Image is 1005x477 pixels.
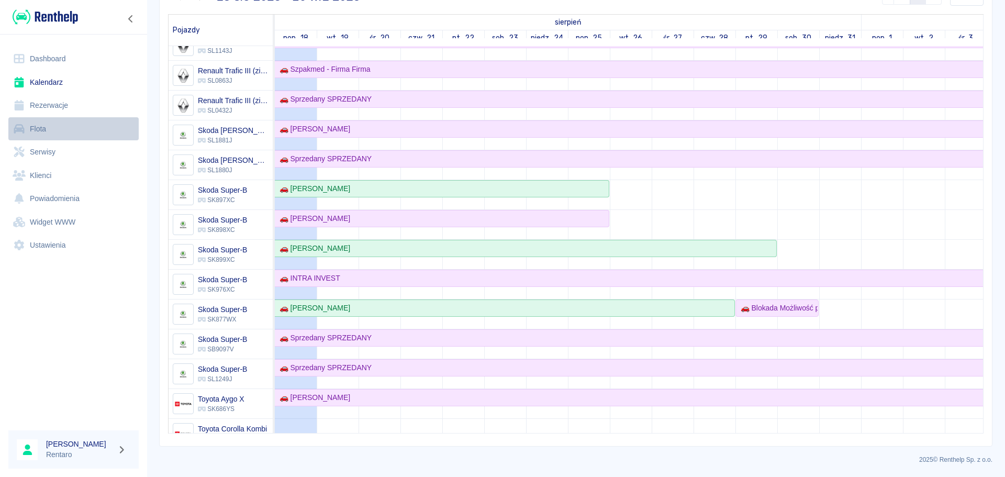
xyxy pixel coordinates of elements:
h6: Renault Trafic III (zielony) [198,95,269,106]
div: 🚗 [PERSON_NAME] [275,392,350,403]
img: Image [174,336,192,353]
div: 🚗 Sprzedany SPRZEDANY [275,94,372,105]
a: 28 sierpnia 2025 [698,30,731,46]
p: SL0432J [198,106,269,115]
img: Image [174,157,192,174]
img: Image [174,67,192,84]
h6: Renault Trafic III (zielony) [198,65,269,76]
a: 25 sierpnia 2025 [573,30,605,46]
div: 🚗 Blokada Możliwość przedłużenia [736,303,818,314]
div: 🚗 [PERSON_NAME] [275,243,350,254]
h6: [PERSON_NAME] [46,439,113,449]
a: 18 sierpnia 2025 [552,15,584,30]
p: SL1143J [198,46,253,56]
img: Image [174,395,192,413]
h6: Skoda Super-B [198,274,247,285]
a: 1 września 2025 [869,30,895,46]
a: 3 września 2025 [956,30,976,46]
a: Klienci [8,164,139,187]
img: Image [174,276,192,293]
a: 22 sierpnia 2025 [450,30,477,46]
a: 26 sierpnia 2025 [617,30,645,46]
button: Zwiń nawigację [123,12,139,26]
p: SL0863J [198,76,269,85]
a: 18 sierpnia 2025 [281,30,311,46]
a: 21 sierpnia 2025 [406,30,437,46]
img: Renthelp logo [13,8,78,26]
img: Image [174,306,192,323]
img: Image [174,97,192,114]
div: 🚗 INTRA INVEST [275,273,340,284]
a: 24 sierpnia 2025 [528,30,566,46]
h6: Toyota Aygo X [198,394,244,404]
div: 🚗 Sprzedany SPRZEDANY [275,362,372,373]
img: Image [174,425,192,442]
div: 🚗 [PERSON_NAME] [275,124,350,135]
a: Dashboard [8,47,139,71]
p: SL1881J [198,136,269,145]
a: 29 sierpnia 2025 [743,30,770,46]
img: Image [174,127,192,144]
h6: Skoda Octavia IV Kombi [198,125,269,136]
a: Kalendarz [8,71,139,94]
p: SK898XC [198,225,247,235]
div: 🚗 [PERSON_NAME] [275,183,350,194]
a: 23 sierpnia 2025 [489,30,521,46]
p: SK976XC [198,285,247,294]
div: 🚗 [PERSON_NAME] [275,303,350,314]
p: SB9097V [198,345,247,354]
h6: Skoda Super-B [198,364,247,374]
a: Widget WWW [8,210,139,234]
img: Image [174,365,192,383]
p: Rentaro [46,449,113,460]
div: 🚗 Sprzedany SPRZEDANY [275,332,372,343]
span: Pojazdy [173,26,200,35]
a: Renthelp logo [8,8,78,26]
img: Image [174,246,192,263]
a: 31 sierpnia 2025 [822,30,858,46]
h6: Skoda Super-B [198,215,247,225]
a: 19 sierpnia 2025 [324,30,351,46]
h6: Toyota Corolla Kombi [198,424,267,434]
h6: Skoda Super-B [198,334,247,345]
h6: Skoda Super-B [198,185,247,195]
p: SK899XC [198,255,247,264]
a: Ustawienia [8,234,139,257]
p: SK877WX [198,315,247,324]
div: 🚗 [PERSON_NAME] [275,213,350,224]
p: SL1249J [198,374,247,384]
a: Powiadomienia [8,187,139,210]
div: 🚗 Sprzedany SPRZEDANY [275,153,372,164]
a: Serwisy [8,140,139,164]
p: 2025 © Renthelp Sp. z o.o. [159,455,992,464]
h6: Skoda Super-B [198,304,247,315]
p: SL1880J [198,165,269,175]
a: 2 września 2025 [912,30,936,46]
a: Rezerwacje [8,94,139,117]
h6: Skoda Super-B [198,245,247,255]
div: 🚗 Szpakmed - Firma Firma [275,64,371,75]
a: 27 sierpnia 2025 [661,30,685,46]
a: Flota [8,117,139,141]
p: SK686YS [198,404,244,414]
img: Image [174,216,192,234]
h6: Skoda Octavia IV Kombi [198,155,269,165]
p: SK897XC [198,195,247,205]
a: 30 sierpnia 2025 [783,30,814,46]
a: 20 sierpnia 2025 [367,30,392,46]
img: Image [174,186,192,204]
